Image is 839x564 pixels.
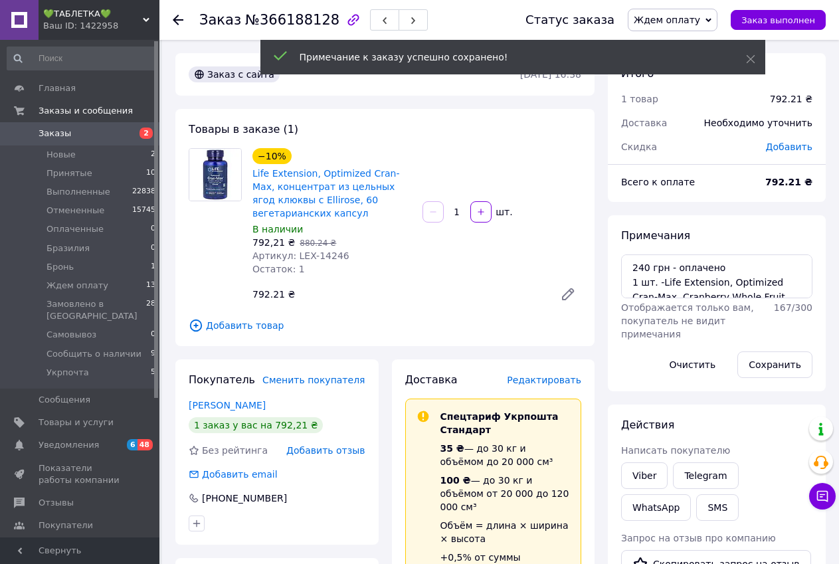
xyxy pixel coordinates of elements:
span: Отображается только вам, покупатель не видит примечания [621,302,754,339]
a: [PERSON_NAME] [189,400,266,411]
span: 100 ₴ [440,475,471,486]
span: 0 [151,223,155,235]
span: Примечания [621,229,690,242]
input: Поиск [7,47,157,70]
button: Чат с покупателем [809,483,836,510]
div: 792.21 ₴ [247,285,549,304]
div: Примечание к заказу успешно сохранено! [300,50,713,64]
span: Ждем оплату [634,15,700,25]
span: 28 [146,298,155,322]
span: Доставка [405,373,458,386]
span: Покупатели [39,519,93,531]
span: Заказ выполнен [741,15,815,25]
div: — до 30 кг и объёмом до 20 000 см³ [440,442,571,468]
span: 48 [138,439,153,450]
span: Без рейтинга [202,445,268,456]
img: Life Extension, Optimized Cran-Max, концентрат из цельных ягод клюквы с Ellirose, 60 вегетарианск... [189,149,241,201]
span: 13 [146,280,155,292]
span: Всего к оплате [621,177,695,187]
span: Покупатель [189,373,255,386]
b: 792.21 ₴ [765,177,812,187]
span: Принятые [47,167,92,179]
span: Добавить [766,141,812,152]
div: [PHONE_NUMBER] [201,492,288,505]
span: Уведомления [39,439,99,451]
div: Вернуться назад [173,13,183,27]
span: Сменить покупателя [262,375,365,385]
span: 2 [140,128,153,139]
span: №366188128 [245,12,339,28]
span: Заказы и сообщения [39,105,133,117]
span: 2 [151,149,155,161]
span: 35 ₴ [440,443,464,454]
span: 9 [151,348,155,360]
span: Написать покупателю [621,445,730,456]
div: Заказ с сайта [189,66,280,82]
span: Бронь [47,261,74,273]
span: 15745 [132,205,155,217]
button: Заказ выполнен [731,10,826,30]
div: Добавить email [187,468,279,481]
div: 1 заказ у вас на 792,21 ₴ [189,417,323,433]
div: шт. [493,205,514,219]
span: Сообщения [39,394,90,406]
span: В наличии [252,224,303,235]
span: Товары в заказе (1) [189,123,298,136]
span: Главная [39,82,76,94]
span: Товары и услуги [39,417,114,428]
span: Скидка [621,141,657,152]
span: Действия [621,419,674,431]
div: Объём = длина × ширина × высота [440,519,571,545]
span: Замовлено в [GEOGRAPHIC_DATA] [47,298,146,322]
span: Бразилия [47,242,90,254]
span: 0 [151,242,155,254]
span: Остаток: 1 [252,264,305,274]
a: Life Extension, Optimized Cran-Max, концентрат из цельных ягод клюквы с Ellirose, 60 вегетарианск... [252,168,399,219]
a: WhatsApp [621,494,691,521]
span: 792,21 ₴ [252,237,295,248]
span: Показатели работы компании [39,462,123,486]
span: Доставка [621,118,667,128]
span: 1 [151,261,155,273]
span: Отмененные [47,205,104,217]
div: Ваш ID: 1422958 [43,20,159,32]
span: 💚ТАБЛЕТКА💚 [43,8,143,20]
span: 5 [151,367,155,379]
span: Ждем оплату [47,280,108,292]
textarea: 240 грн - оплачено 1 шт. -Life Extension, Optimized Cran-Max, Cranberry Whole Fruit Concentrate W... [621,254,812,298]
span: Запрос на отзыв про компанию [621,533,776,543]
span: Заказ [199,12,241,28]
a: Редактировать [555,281,581,308]
span: Самовывоз [47,329,96,341]
div: — до 30 кг и объёмом от 20 000 до 120 000 см³ [440,474,571,514]
button: Очистить [658,351,727,378]
a: Viber [621,462,668,489]
span: Артикул: LEX-14246 [252,250,349,261]
div: −10% [252,148,292,164]
button: Сохранить [737,351,812,378]
span: Заказы [39,128,71,140]
div: Необходимо уточнить [696,108,820,138]
span: Добавить товар [189,318,581,333]
div: 792.21 ₴ [770,92,812,106]
div: Добавить email [201,468,279,481]
span: Укрпочта [47,367,89,379]
span: 880.24 ₴ [300,238,336,248]
span: 6 [127,439,138,450]
span: Отзывы [39,497,74,509]
span: 1 товар [621,94,658,104]
span: 22838 [132,186,155,198]
span: 0 [151,329,155,341]
span: 167 / 300 [774,302,812,313]
span: Сообщить о наличии [47,348,141,360]
span: Спецтариф Укрпошта Стандарт [440,411,559,435]
span: 10 [146,167,155,179]
span: Новые [47,149,76,161]
span: Редактировать [507,375,581,385]
span: Добавить отзыв [286,445,365,456]
span: Оплаченные [47,223,104,235]
span: Выполненные [47,186,110,198]
div: Статус заказа [525,13,614,27]
a: Telegram [673,462,738,489]
button: SMS [696,494,739,521]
